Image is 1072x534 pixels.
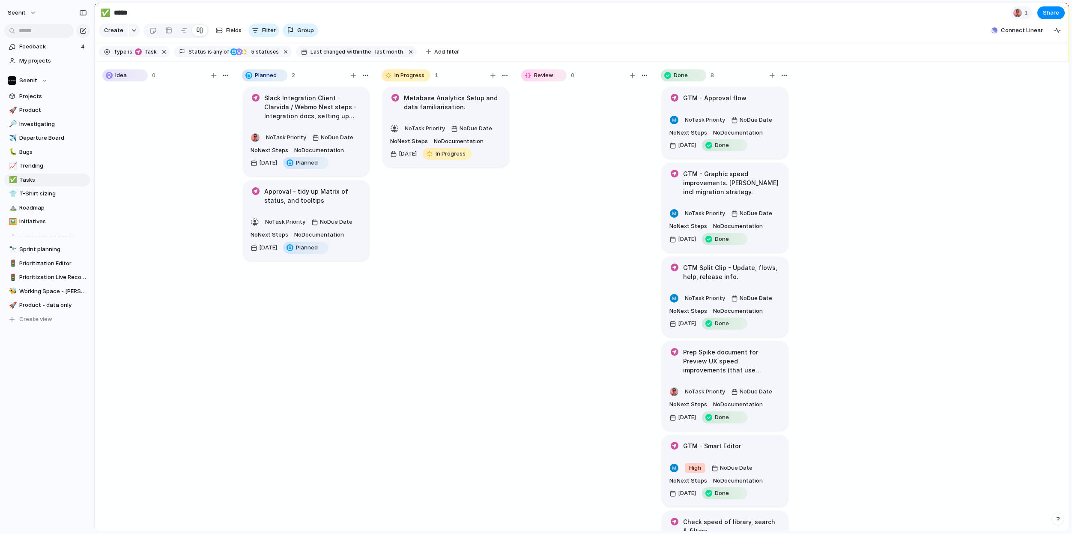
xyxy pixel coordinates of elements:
[421,46,464,58] button: Add filter
[281,156,331,170] button: Planned
[678,413,696,422] span: [DATE]
[255,71,277,80] span: Planned
[264,93,362,120] h1: Slack Integration Client - Clarvida / Webmo Next steps - Integration docs, setting up client
[212,24,245,37] button: Fields
[4,243,90,256] a: 🔭Sprint planning
[19,134,87,142] span: Departure Board
[8,189,16,198] button: 👕
[394,71,424,80] span: In Progress
[19,120,87,129] span: Investigating
[667,411,698,424] button: [DATE]
[104,26,123,35] span: Create
[283,24,318,37] button: Group
[669,477,707,485] span: No Next Steps
[700,486,750,500] button: Done
[683,93,747,103] h1: GTM - Approval flow
[729,385,774,399] button: NoDue Date
[436,150,466,158] span: In Progress
[248,24,279,37] button: Filter
[8,162,16,170] button: 📈
[347,48,371,56] span: within the
[667,138,698,152] button: [DATE]
[683,263,781,281] h1: GTM Split Clip - Update, flows, help, release info.
[715,319,729,328] span: Done
[4,257,90,270] a: 🚦Prioritization Editor
[8,9,26,17] span: Seenit
[4,201,90,214] a: ⛰️Roadmap
[19,301,87,309] span: Product - data only
[9,161,15,171] div: 📈
[4,118,90,131] div: 🔎Investigating
[685,210,725,216] span: No Task Priority
[740,294,772,303] span: No Due Date
[19,231,87,240] span: - - - - - - - - - - - - - - -
[711,71,714,80] span: 8
[8,120,16,129] button: 🔎
[19,273,87,282] span: Prioritization Live Record
[667,486,698,500] button: [DATE]
[19,76,37,85] span: Seenit
[740,209,772,218] span: No Due Date
[311,48,345,56] span: Last changed
[8,245,16,254] button: 🔭
[9,189,15,199] div: 👕
[9,273,15,282] div: 🚦
[4,6,41,20] button: Seenit
[4,104,90,117] a: 🚀Product
[375,48,403,56] span: last month
[667,232,698,246] button: [DATE]
[434,48,459,56] span: Add filter
[248,48,256,55] span: 5
[4,229,90,242] a: ▫️- - - - - - - - - - - - - - -
[19,162,87,170] span: Trending
[1024,9,1030,17] span: 1
[9,175,15,185] div: ✅
[294,146,344,155] span: No Documentation
[4,74,90,87] button: Seenit
[405,125,445,132] span: No Task Priority
[683,461,708,475] button: High
[259,159,277,167] span: [DATE]
[8,204,16,212] button: ⛰️
[404,93,502,111] h1: Metabase Analytics Setup and data familiarisation.
[674,71,688,80] span: Done
[8,231,16,240] button: ▫️
[4,299,90,312] a: 🚀Product - data only
[678,489,696,498] span: [DATE]
[309,215,355,229] button: NoDue Date
[403,122,447,135] button: NoTask Priority
[226,26,242,35] span: Fields
[9,258,15,268] div: 🚦
[8,217,16,226] button: 🖼️
[700,411,750,424] button: Done
[715,489,729,498] span: Done
[4,40,90,53] a: Feedback4
[4,187,90,200] div: 👕T-Shirt sizing
[9,203,15,213] div: ⛰️
[296,243,318,252] span: Planned
[9,119,15,129] div: 🔎
[390,137,428,146] span: No Next Steps
[4,90,90,103] a: Projects
[729,113,774,127] button: NoDue Date
[372,47,406,57] button: last month
[126,47,134,57] button: is
[248,48,279,56] span: statuses
[435,71,438,80] span: 1
[128,48,132,56] span: is
[700,232,750,246] button: Done
[700,317,750,330] button: Done
[263,215,308,229] button: NoTask Priority
[9,217,15,227] div: 🖼️
[208,48,212,56] span: is
[700,138,750,152] button: Done
[248,156,279,170] button: [DATE]
[206,47,230,57] button: isany of
[662,435,788,507] div: GTM - Smart EditorHighNoDue DateNoNext StepsNoDocumentation[DATE]Done
[720,464,752,472] span: No Due Date
[81,42,87,51] span: 4
[715,235,729,243] span: Done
